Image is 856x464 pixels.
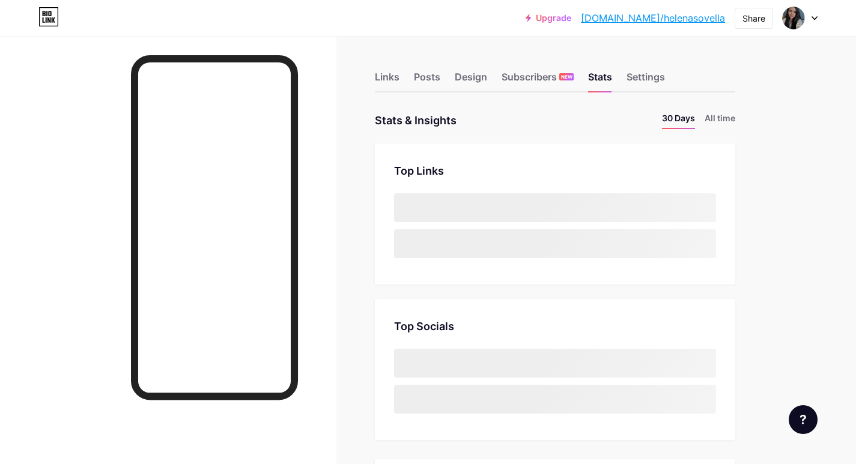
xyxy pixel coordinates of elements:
[455,70,487,91] div: Design
[375,70,399,91] div: Links
[561,73,572,80] span: NEW
[375,112,457,129] div: Stats & Insights
[705,112,735,129] li: All time
[394,318,716,334] div: Top Socials
[526,13,571,23] a: Upgrade
[782,7,805,29] img: helenasovella
[662,112,695,129] li: 30 Days
[588,70,612,91] div: Stats
[581,11,725,25] a: [DOMAIN_NAME]/helenasovella
[502,70,574,91] div: Subscribers
[414,70,440,91] div: Posts
[627,70,665,91] div: Settings
[742,12,765,25] div: Share
[394,163,716,179] div: Top Links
